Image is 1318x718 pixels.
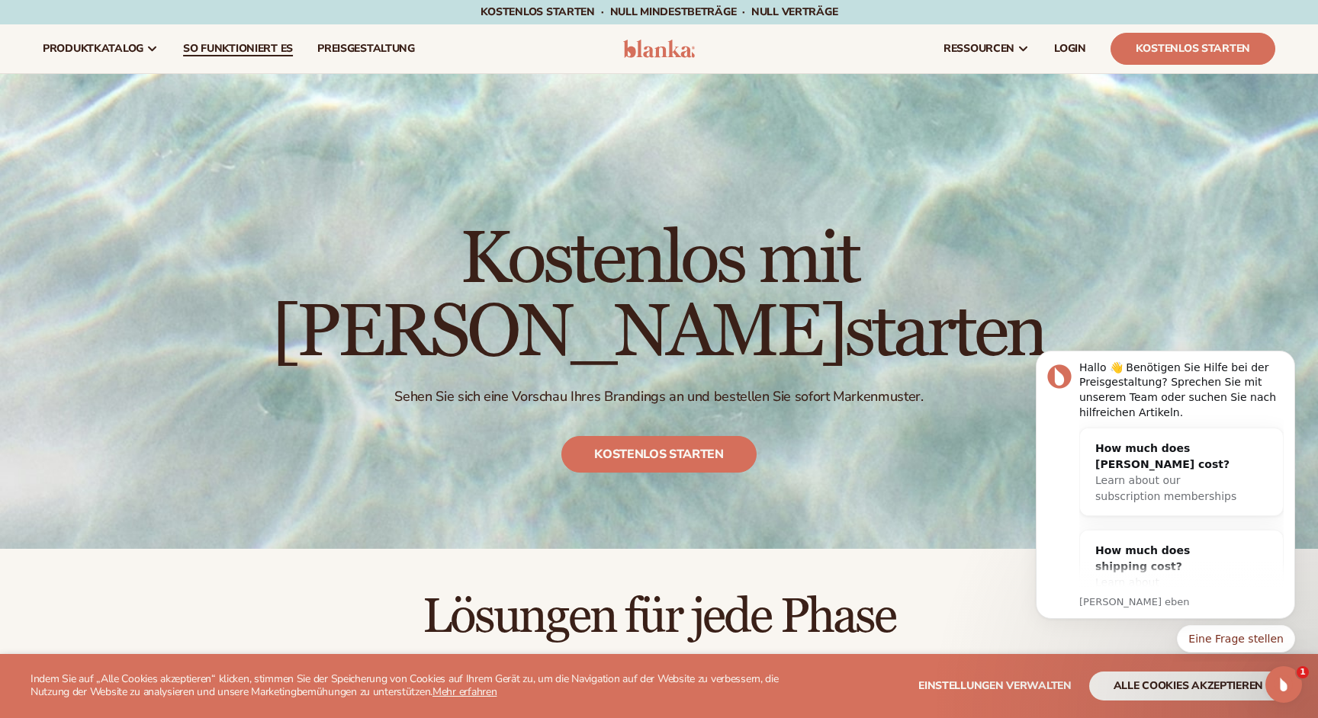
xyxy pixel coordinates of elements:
a: Preisgestaltung [305,24,427,73]
font: NULL Verträge [751,5,837,19]
font: Einstellungen verwalten [918,678,1072,693]
font: Ressourcen [943,41,1014,56]
iframe: Intercom-Benachrichtigungsnachricht [1013,337,1318,662]
a: Kostenlos starten [1111,33,1275,65]
font: Kostenlos starten [594,446,724,463]
button: Einstellungen verwalten [918,672,1072,700]
font: Lösungen für jede Phase [423,587,895,646]
iframe: Intercom-Live-Chat [1265,666,1302,703]
font: Kostenlos starten [1136,41,1250,56]
font: Indem Sie auf „Alle Cookies akzeptieren“ klicken, stimmen Sie der Speicherung von Cookies auf Ihr... [31,672,779,699]
font: · [601,5,604,19]
font: Produktkatalog [43,41,143,56]
button: alle Cookies akzeptieren [1089,672,1287,700]
a: Produktkatalog [31,24,171,73]
font: Kostenlos starten [481,5,595,19]
font: · [742,5,745,19]
a: Kostenlos starten [561,436,757,473]
a: So funktioniert es [171,24,305,73]
a: LOGIN [1042,24,1098,73]
font: starten [844,288,1045,377]
font: alle Cookies akzeptieren [1114,678,1263,693]
font: Kostenlos mit [PERSON_NAME] [272,215,858,377]
font: NULL Mindestbeträge [610,5,737,19]
font: LOGIN [1054,41,1086,56]
font: Preisgestaltung [317,41,415,56]
font: So funktioniert es [183,41,293,56]
img: Logo [623,40,696,58]
a: Mehr erfahren [432,684,497,699]
font: Sehen Sie sich eine Vorschau Ihres Brandings an und bestellen Sie sofort Markenmuster. [394,387,923,405]
a: Ressourcen [931,24,1042,73]
font: 1 [1300,667,1306,677]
